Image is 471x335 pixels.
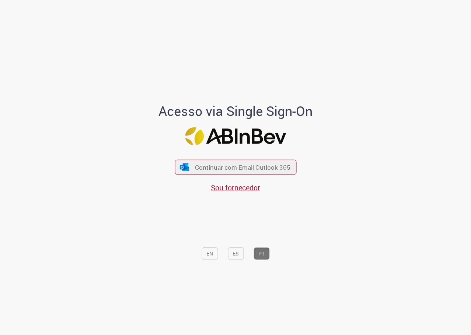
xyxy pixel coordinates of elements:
[228,247,244,260] button: ES
[133,104,338,119] h1: Acesso via Single Sign-On
[254,247,269,260] button: PT
[195,163,290,172] span: Continuar com Email Outlook 365
[185,127,286,145] img: Logo ABInBev
[202,247,218,260] button: EN
[211,183,260,193] a: Sou fornecedor
[175,160,296,175] button: ícone Azure/Microsoft 360 Continuar com Email Outlook 365
[179,163,190,171] img: ícone Azure/Microsoft 360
